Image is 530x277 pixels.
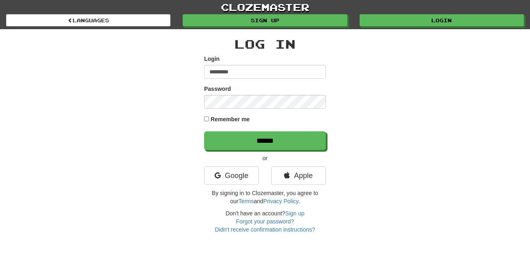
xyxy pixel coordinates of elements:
a: Sign up [285,210,304,217]
div: Don't have an account? [204,209,326,234]
p: or [204,154,326,162]
a: Terms [238,198,254,204]
a: Apple [271,166,326,185]
label: Password [204,85,231,93]
a: Privacy Policy [263,198,298,204]
a: Login [360,14,524,26]
a: Forgot your password? [236,218,294,225]
label: Remember me [211,115,250,123]
p: By signing in to Clozemaster, you agree to our and . [204,189,326,205]
a: Didn't receive confirmation instructions? [215,226,315,233]
a: Sign up [183,14,347,26]
a: Languages [6,14,170,26]
a: Google [204,166,259,185]
label: Login [204,55,220,63]
h2: Log In [204,37,326,51]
